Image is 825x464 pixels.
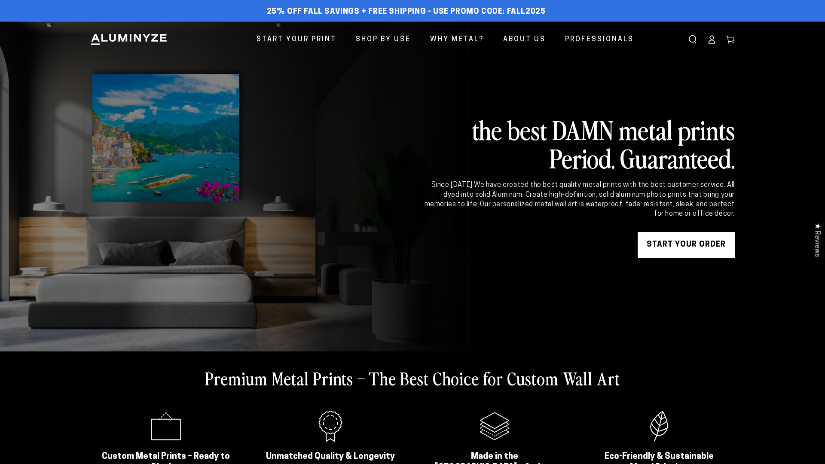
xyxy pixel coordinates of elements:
a: START YOUR Order [638,232,735,258]
summary: Search our site [683,30,702,49]
span: Start Your Print [257,34,336,46]
span: About Us [503,34,546,46]
a: Start Your Print [250,28,343,51]
span: Shop By Use [356,34,411,46]
a: About Us [497,28,552,51]
a: Why Metal? [424,28,490,51]
h2: the best DAMN metal prints Period. Guaranteed. [423,115,735,172]
a: Professionals [559,28,640,51]
h2: Premium Metal Prints – The Best Choice for Custom Wall Art [205,367,620,389]
span: Why Metal? [430,34,484,46]
a: Shop By Use [349,28,417,51]
span: 25% off FALL Savings + Free Shipping - Use Promo Code: FALL2025 [267,7,546,17]
h2: Unmatched Quality & Longevity [266,451,396,462]
div: Since [DATE] We have created the best quality metal prints with the best customer service. All dy... [423,180,735,219]
div: Click to open Judge.me floating reviews tab [809,216,825,264]
span: Professionals [565,34,634,46]
img: Aluminyze [90,33,168,46]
